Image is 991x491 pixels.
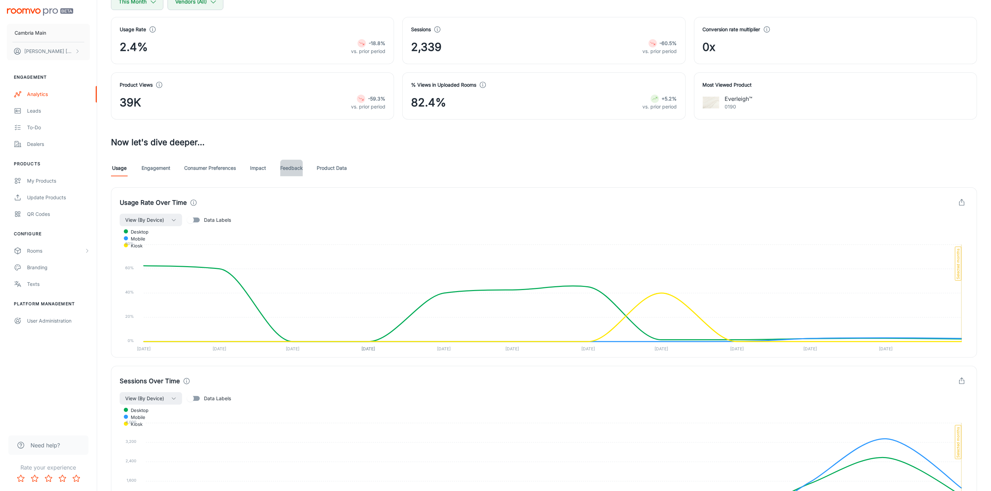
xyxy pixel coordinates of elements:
[27,194,90,201] div: Update Products
[204,216,231,224] span: Data Labels
[120,81,153,89] h4: Product Views
[27,247,84,255] div: Rooms
[27,280,90,288] div: Texts
[126,420,136,425] tspan: 4,000
[128,338,134,343] tspan: 0%
[803,346,817,351] tspan: [DATE]
[27,317,90,325] div: User Administration
[126,265,134,270] tspan: 60%
[111,136,977,149] h3: Now let's dive deeper...
[6,463,91,472] p: Rate your experience
[879,346,892,351] tspan: [DATE]
[506,346,519,351] tspan: [DATE]
[7,42,90,60] button: [PERSON_NAME] [PERSON_NAME]
[317,160,347,176] a: Product Data
[126,414,145,420] span: mobile
[137,346,151,351] tspan: [DATE]
[120,376,180,386] h4: Sessions Over Time
[368,96,385,102] strong: -59.3%
[7,8,73,16] img: Roomvo PRO Beta
[126,407,148,413] span: desktop
[643,103,677,111] p: vs. prior period
[280,160,303,176] a: Feedback
[126,236,145,242] span: mobile
[437,346,451,351] tspan: [DATE]
[111,160,128,176] a: Usage
[120,214,182,226] button: View (By Device)
[703,26,760,33] h4: Conversion rate multiplier
[126,229,148,235] span: desktop
[127,478,136,483] tspan: 1,600
[703,39,716,55] span: 0x
[24,47,73,55] p: [PERSON_NAME] [PERSON_NAME]
[361,346,375,351] tspan: [DATE]
[27,210,90,218] div: QR Codes
[125,394,164,403] span: View (By Device)
[126,459,136,464] tspan: 2,400
[27,124,90,131] div: To-do
[703,94,719,111] img: Everleigh™
[120,26,146,33] h4: Usage Rate
[250,160,266,176] a: Impact
[31,441,60,449] span: Need help?
[411,26,431,33] h4: Sessions
[725,95,753,103] p: Everleigh™
[730,346,744,351] tspan: [DATE]
[725,103,753,111] p: 0190
[126,439,136,444] tspan: 3,200
[351,47,385,55] p: vs. prior period
[204,395,231,402] span: Data Labels
[662,96,677,102] strong: +5.2%
[14,472,28,485] button: Rate 1 star
[581,346,595,351] tspan: [DATE]
[28,472,42,485] button: Rate 2 star
[411,94,446,111] span: 82.4%
[369,40,385,46] strong: -18.8%
[27,177,90,185] div: My Products
[27,90,90,98] div: Analytics
[660,40,677,46] strong: -60.5%
[69,472,83,485] button: Rate 5 star
[120,94,141,111] span: 39K
[411,39,442,55] span: 2,339
[286,346,299,351] tspan: [DATE]
[7,24,90,42] button: Cambria Main
[126,290,134,295] tspan: 40%
[55,472,69,485] button: Rate 4 star
[184,160,236,176] a: Consumer Preferences
[126,314,134,319] tspan: 20%
[213,346,226,351] tspan: [DATE]
[27,107,90,115] div: Leads
[142,160,170,176] a: Engagement
[351,103,385,111] p: vs. prior period
[126,241,134,246] tspan: 80%
[411,81,476,89] h4: % Views in Uploaded Rooms
[120,39,148,55] span: 2.4%
[125,216,164,224] span: View (By Device)
[27,140,90,148] div: Dealers
[120,198,187,208] h4: Usage Rate Over Time
[703,81,968,89] h4: Most Viewed Product
[42,472,55,485] button: Rate 3 star
[655,346,668,351] tspan: [DATE]
[643,47,677,55] p: vs. prior period
[27,264,90,271] div: Branding
[15,29,46,37] p: Cambria Main
[120,392,182,405] button: View (By Device)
